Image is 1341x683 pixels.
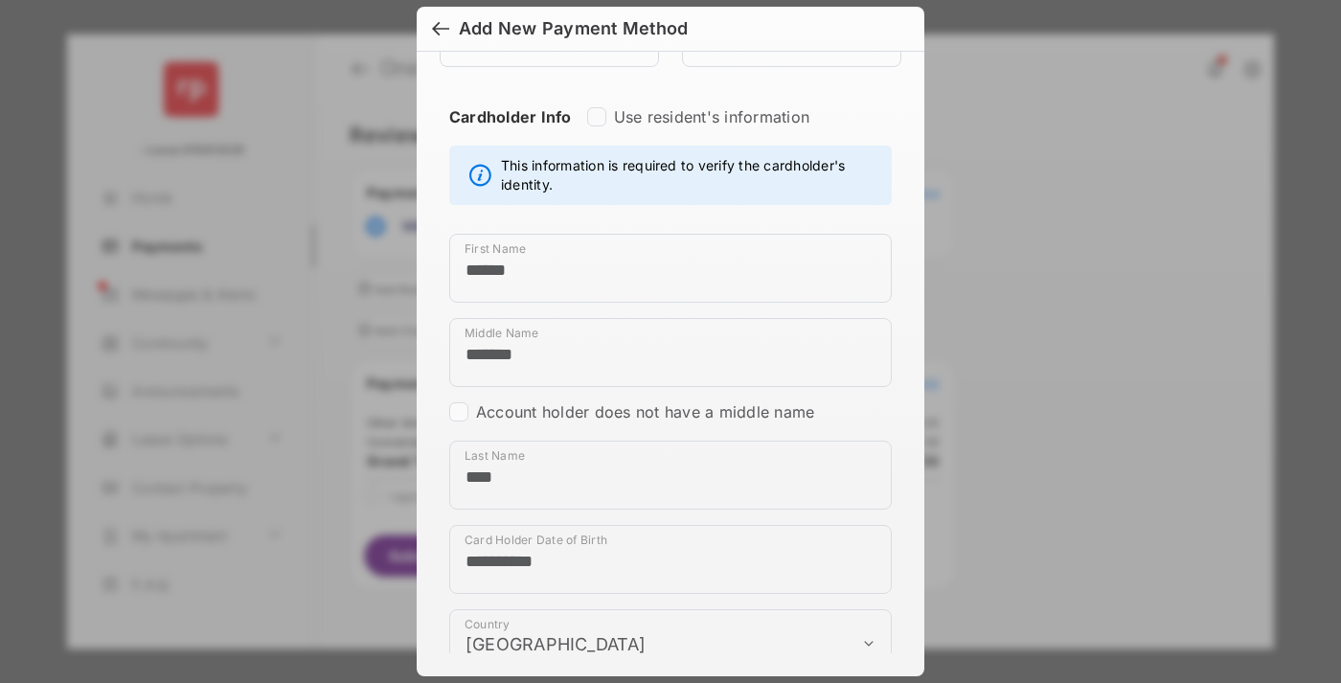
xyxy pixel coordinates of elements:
[459,18,688,39] div: Add New Payment Method
[449,609,892,678] div: payment_method_screening[postal_addresses][country]
[614,107,809,126] label: Use resident's information
[476,402,814,421] label: Account holder does not have a middle name
[501,156,881,194] span: This information is required to verify the cardholder's identity.
[449,107,572,161] strong: Cardholder Info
